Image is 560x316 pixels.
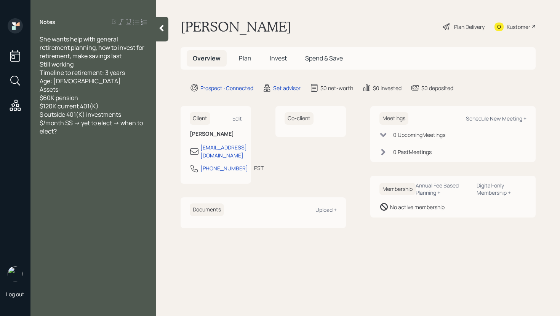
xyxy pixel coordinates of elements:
[40,85,60,94] span: Assets:
[477,182,526,196] div: Digital-only Membership +
[190,131,242,137] h6: [PERSON_NAME]
[320,84,353,92] div: $0 net-worth
[393,148,432,156] div: 0 Past Meeting s
[190,112,210,125] h6: Client
[40,77,121,85] span: Age: [DEMOGRAPHIC_DATA]
[8,266,23,281] img: retirable_logo.png
[270,54,287,62] span: Invest
[40,35,146,60] span: She wants help with general retirement planning, how to invest for retirement, make savings last
[40,18,55,26] label: Notes
[40,60,74,68] span: Still working
[393,131,445,139] div: 0 Upcoming Meeting s
[40,94,78,102] span: $60K pension
[239,54,251,62] span: Plan
[181,18,291,35] h1: [PERSON_NAME]
[379,183,416,195] h6: Membership
[40,119,144,135] span: $/month SS -> yet to elect -> when to elect?
[305,54,343,62] span: Spend & Save
[200,84,253,92] div: Prospect · Connected
[254,164,264,172] div: PST
[390,203,445,211] div: No active membership
[40,68,125,77] span: Timeline to retirement: 3 years
[379,112,408,125] h6: Meetings
[466,115,526,122] div: Schedule New Meeting +
[6,291,24,298] div: Log out
[193,54,221,62] span: Overview
[421,84,453,92] div: $0 deposited
[40,102,99,110] span: $120K current 401(K)
[454,23,485,31] div: Plan Delivery
[200,164,248,172] div: [PHONE_NUMBER]
[416,182,470,196] div: Annual Fee Based Planning +
[200,143,247,159] div: [EMAIL_ADDRESS][DOMAIN_NAME]
[315,206,337,213] div: Upload +
[507,23,530,31] div: Kustomer
[285,112,314,125] h6: Co-client
[190,203,224,216] h6: Documents
[40,110,121,119] span: $ outside 401(K) investments
[273,84,301,92] div: Set advisor
[232,115,242,122] div: Edit
[373,84,402,92] div: $0 invested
